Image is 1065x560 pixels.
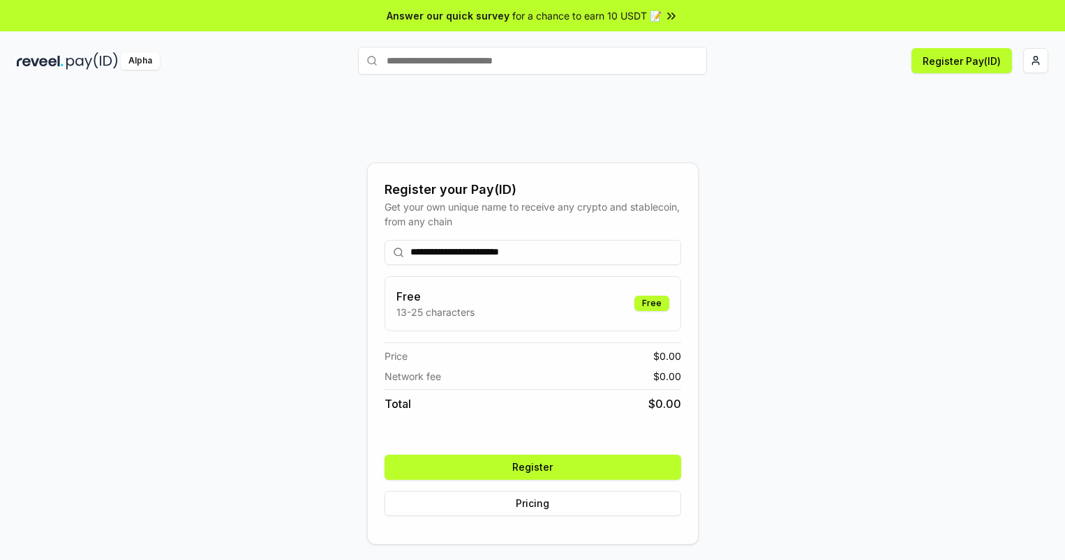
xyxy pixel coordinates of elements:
[396,305,475,319] p: 13-25 characters
[634,296,669,311] div: Free
[512,8,662,23] span: for a chance to earn 10 USDT 📝
[385,395,411,412] span: Total
[385,199,681,229] div: Get your own unique name to receive any crypto and stablecoin, from any chain
[653,349,681,363] span: $ 0.00
[653,369,681,384] span: $ 0.00
[385,491,681,516] button: Pricing
[385,455,681,480] button: Register
[385,349,408,363] span: Price
[121,52,160,70] div: Alpha
[385,180,681,199] div: Register your Pay(ID)
[648,395,681,412] span: $ 0.00
[911,48,1012,73] button: Register Pay(ID)
[17,52,64,70] img: reveel_dark
[387,8,509,23] span: Answer our quick survey
[385,369,441,384] span: Network fee
[66,52,118,70] img: pay_id
[396,288,475,305] h3: Free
